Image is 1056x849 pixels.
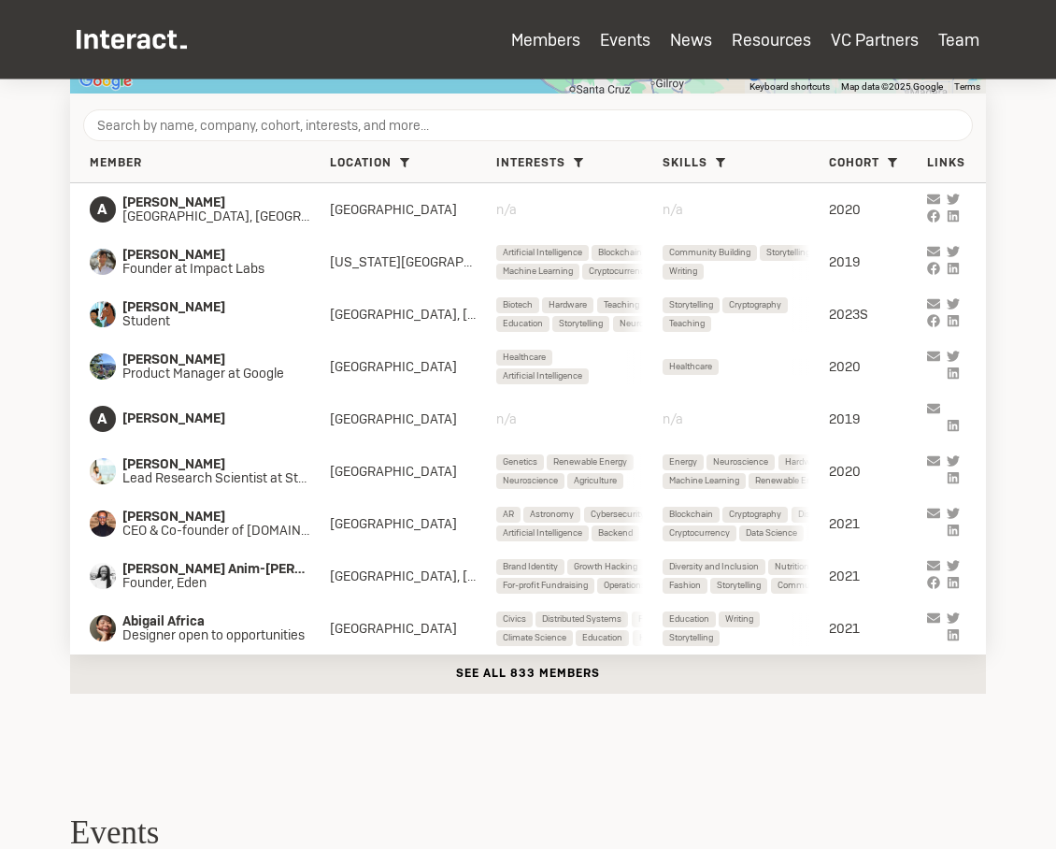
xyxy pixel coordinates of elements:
[749,80,830,94] button: Keyboard shortcuts
[938,29,979,50] a: Team
[927,156,965,171] span: Links
[725,612,753,627] span: Writing
[829,410,927,427] div: 2019
[669,316,705,332] span: Teaching
[841,81,943,92] span: Map data ©2025 Google
[122,209,330,224] span: [GEOGRAPHIC_DATA], [GEOGRAPHIC_DATA]
[669,507,713,523] span: Blockchain
[600,29,650,50] a: Events
[669,264,697,280] span: Writing
[766,245,810,261] span: Storytelling
[122,314,297,329] span: Student
[717,578,761,594] span: Storytelling
[746,525,797,541] span: Data Science
[330,568,496,584] div: [GEOGRAPHIC_DATA], [US_STATE][GEOGRAPHIC_DATA]
[503,507,514,523] span: AR
[530,507,574,523] span: Astronomy
[669,630,713,646] span: Storytelling
[330,463,496,480] div: [GEOGRAPHIC_DATA]
[330,620,496,637] div: [GEOGRAPHIC_DATA]
[620,316,675,332] span: Neuroscience
[90,406,116,432] span: A
[503,473,558,489] span: Neuroscience
[829,568,927,584] div: 2021
[829,156,879,171] span: Cohort
[669,612,709,627] span: Education
[75,69,136,94] a: Open this area in Google Maps (opens a new window)
[75,69,136,94] img: Google
[669,245,750,261] span: Community Building
[122,300,297,315] span: [PERSON_NAME]
[330,201,496,218] div: [GEOGRAPHIC_DATA]
[330,515,496,532] div: [GEOGRAPHIC_DATA]
[669,297,713,313] span: Storytelling
[829,253,927,270] div: 2019
[669,525,730,541] span: Cryptocurrency
[669,454,697,470] span: Energy
[829,358,927,375] div: 2020
[669,578,701,594] span: Fashion
[829,515,927,532] div: 2021
[598,245,642,261] span: Blockchain
[330,410,496,427] div: [GEOGRAPHIC_DATA]
[778,578,859,594] span: Community Building
[559,316,603,332] span: Storytelling
[503,316,543,332] span: Education
[732,29,811,50] a: Resources
[77,30,187,50] img: Interact Logo
[122,411,297,426] span: [PERSON_NAME]
[122,248,297,263] span: [PERSON_NAME]
[503,578,588,594] span: For-profit Fundraising
[663,156,707,171] span: Skills
[122,353,304,367] span: [PERSON_NAME]
[122,471,330,486] span: Lead Research Scientist at Stealth Clean Energy Startup
[574,559,637,575] span: Growth Hacking
[954,81,980,92] a: Terms (opens in new tab)
[90,156,142,171] span: Member
[785,454,823,470] span: Hardware
[122,457,330,472] span: [PERSON_NAME]
[330,358,496,375] div: [GEOGRAPHIC_DATA]
[122,262,297,277] span: Founder at Impact Labs
[669,473,739,489] span: Machine Learning
[829,201,927,218] div: 2020
[83,109,973,141] input: Search by name, company, cohort, interests, and more...
[669,359,712,375] span: Healthcare
[775,559,809,575] span: Nutrition
[604,578,646,594] span: Operations
[330,156,392,171] span: Location
[503,297,533,313] span: Biotech
[122,628,324,643] span: Designer open to opportunities
[503,245,582,261] span: Artificial Intelligence
[831,29,919,50] a: VC Partners
[729,297,781,313] span: Cryptography
[729,507,781,523] span: Cryptography
[511,29,580,50] a: Members
[122,524,330,539] span: CEO & Co-founder of [DOMAIN_NAME]
[604,297,639,313] span: Teaching
[713,454,768,470] span: Neuroscience
[122,367,304,381] span: Product Manager at Google
[589,264,649,280] span: Cryptocurrency
[755,473,829,489] span: Renewable Energy
[574,473,617,489] span: Agriculture
[669,559,759,575] span: Diversity and Inclusion
[70,655,986,694] button: See all 833 members
[829,620,927,637] div: 2021
[503,525,582,541] span: Artificial Intelligence
[829,463,927,480] div: 2020
[330,253,496,270] div: [US_STATE][GEOGRAPHIC_DATA]
[503,368,582,384] span: Artificial Intelligence
[503,454,537,470] span: Genetics
[122,562,330,577] span: [PERSON_NAME] Anim-[PERSON_NAME]
[549,297,587,313] span: Hardware
[591,507,645,523] span: Cybersecurity
[122,510,330,525] span: [PERSON_NAME]
[598,525,633,541] span: Backend
[670,29,712,50] a: News
[503,612,526,627] span: Civics
[582,630,622,646] span: Education
[503,559,558,575] span: Brand Identity
[122,195,330,210] span: [PERSON_NAME]
[503,350,546,366] span: Healthcare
